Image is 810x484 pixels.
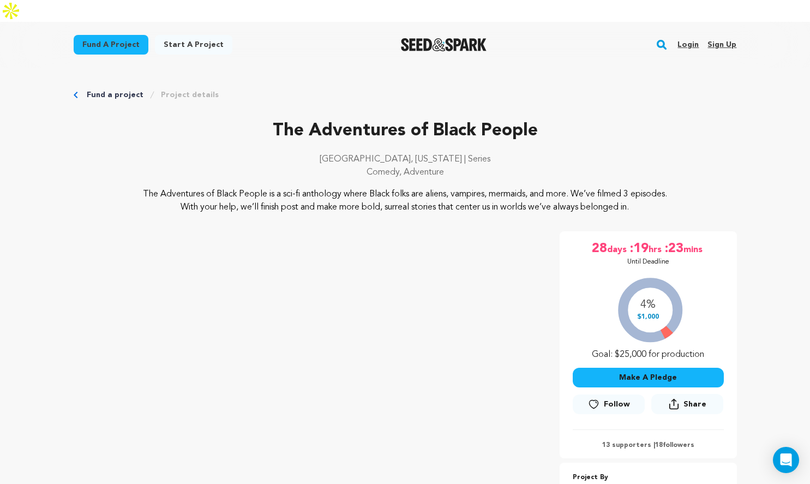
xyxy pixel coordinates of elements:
[629,240,649,258] span: :19
[592,240,607,258] span: 28
[74,118,737,144] p: The Adventures of Black People
[401,38,487,51] img: Seed&Spark Logo Dark Mode
[607,240,629,258] span: days
[664,240,683,258] span: :23
[627,258,669,266] p: Until Deadline
[74,89,737,100] div: Breadcrumb
[573,395,645,414] a: Follow
[651,394,723,414] button: Share
[155,35,232,55] a: Start a project
[651,394,723,419] span: Share
[707,36,736,53] a: Sign up
[677,36,699,53] a: Login
[773,447,799,473] div: Open Intercom Messenger
[74,153,737,166] p: [GEOGRAPHIC_DATA], [US_STATE] | Series
[573,471,724,484] p: Project By
[683,240,705,258] span: mins
[649,240,664,258] span: hrs
[161,89,219,100] a: Project details
[74,35,148,55] a: Fund a project
[604,399,630,410] span: Follow
[87,89,143,100] a: Fund a project
[573,368,724,387] button: Make A Pledge
[140,188,670,214] p: The Adventures of Black People is a sci-fi anthology where Black folks are aliens, vampires, merm...
[573,441,724,450] p: 13 supporters | followers
[74,166,737,179] p: Comedy, Adventure
[683,399,706,410] span: Share
[655,442,663,449] span: 18
[401,38,487,51] a: Seed&Spark Homepage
